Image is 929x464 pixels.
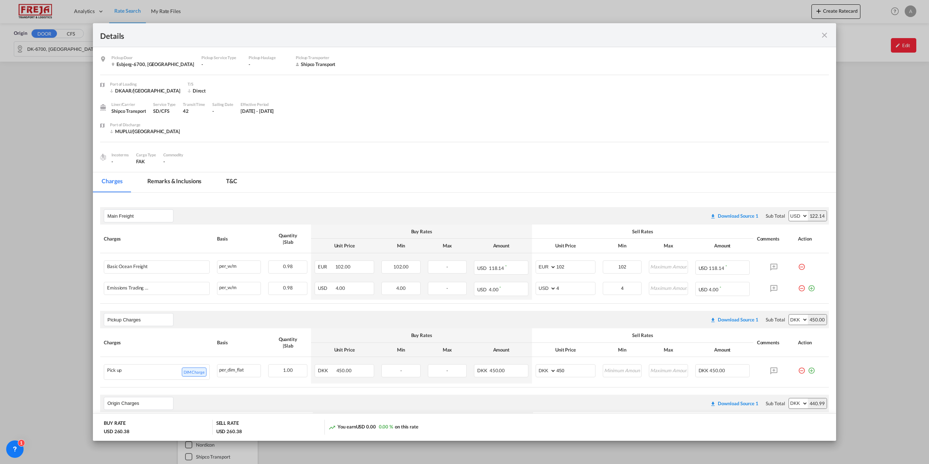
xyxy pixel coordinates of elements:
[446,264,448,270] span: -
[692,343,753,357] th: Amount
[182,367,206,377] span: DIM Charge
[311,343,378,357] th: Unit Price
[707,401,762,406] div: Download original source rate sheet
[217,172,246,192] md-tab-item: T&C
[490,367,505,373] span: 450.00
[104,420,126,428] div: BUY RATE
[107,285,151,291] div: Emissions Trading Systems
[93,172,131,192] md-tab-item: Charges
[379,424,393,430] span: 0.00 %
[241,108,274,114] div: 1 Oct 2025 - 31 Oct 2025
[710,317,758,323] div: Download original source rate sheet
[400,367,402,373] span: -
[720,286,721,290] sup: Minimum amount
[268,232,307,245] div: Quantity | Slab
[794,412,829,440] th: Action
[489,265,504,271] span: 118.14
[808,315,827,325] div: 450.00
[505,264,507,269] sup: Minimum amount
[710,317,716,323] md-icon: icon-download
[249,61,288,67] div: -
[335,264,351,270] span: 102.00
[283,285,293,291] span: 0.98
[201,61,241,67] div: -
[470,343,532,357] th: Amount
[536,332,749,338] div: Sell Rates
[136,158,156,165] div: FAK
[424,239,471,253] th: Max
[645,343,692,357] th: Max
[603,282,642,293] input: Minimum Amount
[311,239,378,253] th: Unit Price
[808,282,815,289] md-icon: icon-plus-circle-outline green-400-fg
[699,265,708,271] span: USD
[107,314,173,325] input: Leg Name
[707,397,762,410] button: Download original source rate sheet
[249,54,288,61] div: Pickup Haulage
[808,211,827,221] div: 122.14
[709,367,725,373] span: 450.00
[808,364,815,371] md-icon: icon-plus-circle-outline green-400-fg
[650,282,688,293] input: Maximum Amount
[710,401,758,406] div: Download original source rate sheet
[100,30,756,40] div: Details
[328,423,418,431] div: You earn on this rate
[217,261,261,270] div: per_w/m
[336,367,352,373] span: 450.00
[356,424,376,430] span: USD 0.00
[699,367,709,373] span: DKK
[766,400,785,407] div: Sub Total
[645,239,692,253] th: Max
[110,128,180,135] div: MUPLU/Port Louis
[378,343,424,357] th: Min
[692,239,753,253] th: Amount
[217,339,261,346] div: Basis
[188,81,246,87] div: T/S
[707,209,762,222] button: Download original source rate sheet
[393,264,409,270] span: 102.00
[798,260,805,268] md-icon: icon-minus-circle-outline red-400-fg pt-7
[318,285,335,291] span: USD
[111,61,194,67] div: Esbjerg-6700 , Denmark
[183,108,205,114] div: 42
[318,264,334,270] span: EUR
[104,339,210,346] div: Charges
[139,172,210,192] md-tab-item: Remarks & Inclusions
[111,101,146,108] div: Liner/Carrier
[110,122,180,128] div: Port of Discharge
[820,31,829,40] md-icon: icon-close fg-AAA8AD m-0 cursor
[111,152,129,158] div: Incoterms
[217,282,261,291] div: per_w/m
[477,265,488,271] span: USD
[396,285,406,291] span: 4.00
[93,172,253,192] md-pagination-wrapper: Use the left and right arrow keys to navigate between tabs
[212,108,233,114] div: -
[710,213,758,219] div: Download original source rate sheet
[599,343,646,357] th: Min
[710,213,716,219] md-icon: icon-download
[136,152,156,158] div: Cargo Type
[107,264,148,269] div: Basic Ocean Freight
[111,108,146,114] div: Shipco Transport
[296,61,336,67] div: Shipco Transport
[766,213,785,219] div: Sub Total
[477,367,488,373] span: DKK
[808,398,827,408] div: 440.99
[794,328,829,357] th: Action
[794,225,829,253] th: Action
[556,365,595,375] input: 450
[532,239,599,253] th: Unit Price
[446,367,448,373] span: -
[216,428,242,435] div: USD 260.38
[216,420,239,428] div: SELL RATE
[470,239,532,253] th: Amount
[315,332,528,338] div: Buy Rates
[201,54,241,61] div: Pickup Service Type
[336,285,345,291] span: 4.00
[798,364,805,371] md-icon: icon-minus-circle-outline red-400-fg pt-7
[93,23,836,441] md-dialog: Pickup Door ...
[718,401,758,406] div: Download Source 1
[328,424,336,431] md-icon: icon-trending-up
[718,317,758,323] div: Download Source 1
[798,282,805,289] md-icon: icon-minus-circle-outline red-400-fg pt-7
